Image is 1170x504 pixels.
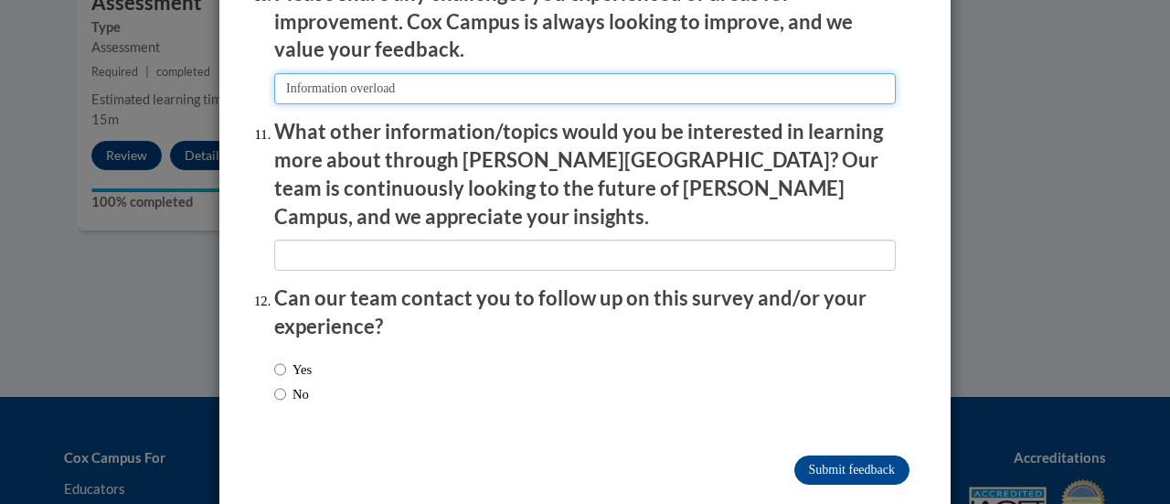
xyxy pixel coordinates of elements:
[274,284,896,341] p: Can our team contact you to follow up on this survey and/or your experience?
[274,359,312,380] label: Yes
[274,384,309,404] label: No
[794,456,909,485] input: Submit feedback
[274,384,286,404] input: No
[274,359,286,380] input: Yes
[274,118,896,231] p: What other information/topics would you be interested in learning more about through [PERSON_NAME...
